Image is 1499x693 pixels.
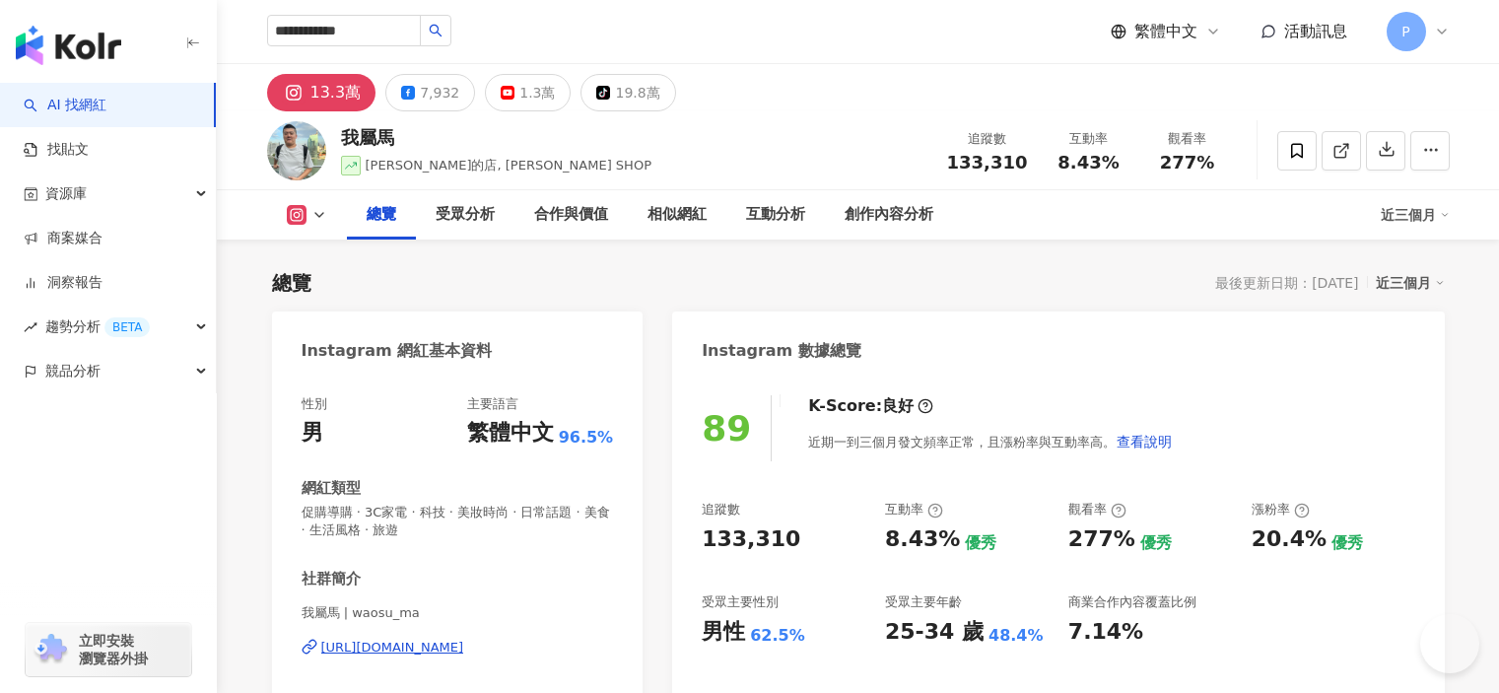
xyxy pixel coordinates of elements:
[988,625,1044,647] div: 48.4%
[24,96,106,115] a: searchAI 找網紅
[885,524,960,555] div: 8.43%
[32,634,70,665] img: chrome extension
[24,320,37,334] span: rise
[885,501,943,519] div: 互動率
[702,524,800,555] div: 133,310
[1057,153,1119,173] span: 8.43%
[45,349,101,393] span: 競品分析
[885,593,962,611] div: 受眾主要年齡
[24,229,102,248] a: 商案媒合
[321,639,464,657] div: [URL][DOMAIN_NAME]
[302,639,614,657] a: [URL][DOMAIN_NAME]
[79,632,148,667] span: 立即安裝 瀏覽器外掛
[702,617,745,648] div: 男性
[267,121,326,180] img: KOL Avatar
[366,158,651,173] span: [PERSON_NAME]的店, [PERSON_NAME] SHOP
[302,504,614,539] span: 促購導購 · 3C家電 · 科技 · 美妝時尚 · 日常話題 · 美食 · 生活風格 · 旅遊
[885,617,984,648] div: 25-34 歲
[302,478,361,499] div: 網紅類型
[1068,593,1196,611] div: 商業合作內容覆蓋比例
[702,408,751,449] div: 89
[420,79,459,106] div: 7,932
[1331,532,1363,554] div: 優秀
[1160,153,1215,173] span: 277%
[467,395,518,413] div: 主要語言
[746,203,805,227] div: 互動分析
[1068,501,1126,519] div: 觀看率
[702,593,779,611] div: 受眾主要性別
[947,129,1028,149] div: 追蹤數
[615,79,659,106] div: 19.8萬
[436,203,495,227] div: 受眾分析
[559,427,614,449] span: 96.5%
[702,340,861,362] div: Instagram 數據總覽
[845,203,933,227] div: 創作內容分析
[385,74,475,111] button: 7,932
[750,625,805,647] div: 62.5%
[24,140,89,160] a: 找貼文
[1252,524,1327,555] div: 20.4%
[24,273,102,293] a: 洞察報告
[947,152,1028,173] span: 133,310
[882,395,914,417] div: 良好
[26,623,191,676] a: chrome extension立即安裝 瀏覽器外掛
[580,74,675,111] button: 19.8萬
[16,26,121,65] img: logo
[341,125,651,150] div: 我屬馬
[1140,532,1172,554] div: 優秀
[302,340,493,362] div: Instagram 網紅基本資料
[1252,501,1310,519] div: 漲粉率
[647,203,707,227] div: 相似網紅
[429,24,443,37] span: search
[485,74,571,111] button: 1.3萬
[1134,21,1197,42] span: 繁體中文
[1420,614,1479,673] iframe: Help Scout Beacon - Open
[45,172,87,216] span: 資源庫
[1401,21,1409,42] span: P
[1068,524,1135,555] div: 277%
[267,74,376,111] button: 13.3萬
[104,317,150,337] div: BETA
[1376,270,1445,296] div: 近三個月
[302,418,323,449] div: 男
[302,395,327,413] div: 性別
[302,604,614,622] span: 我屬馬 | waosu_ma
[1116,422,1173,461] button: 查看說明
[1150,129,1225,149] div: 觀看率
[965,532,996,554] div: 優秀
[367,203,396,227] div: 總覽
[310,79,362,106] div: 13.3萬
[702,501,740,519] div: 追蹤數
[302,569,361,589] div: 社群簡介
[1215,275,1358,291] div: 最後更新日期：[DATE]
[467,418,554,449] div: 繁體中文
[1284,22,1347,40] span: 活動訊息
[1381,199,1450,231] div: 近三個月
[534,203,608,227] div: 合作與價值
[1117,434,1172,450] span: 查看說明
[272,269,311,297] div: 總覽
[808,395,933,417] div: K-Score :
[45,305,150,349] span: 趨勢分析
[1052,129,1126,149] div: 互動率
[519,79,555,106] div: 1.3萬
[808,422,1173,461] div: 近期一到三個月發文頻率正常，且漲粉率與互動率高。
[1068,617,1143,648] div: 7.14%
